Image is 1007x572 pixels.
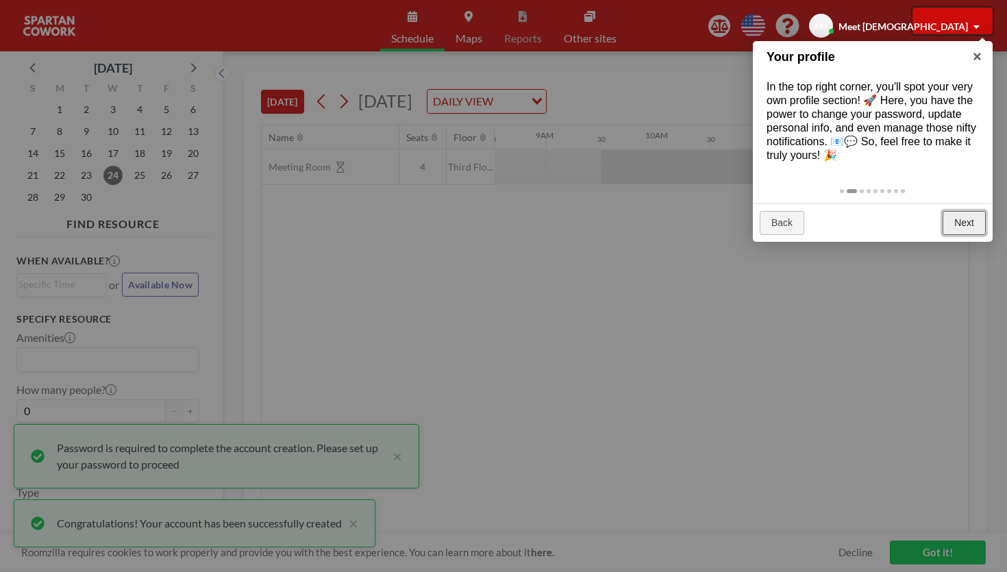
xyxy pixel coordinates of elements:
[760,211,804,236] a: Back
[943,211,986,236] a: Next
[838,21,968,32] span: Meet [DEMOGRAPHIC_DATA]
[815,20,828,32] span: MJ
[962,41,993,72] a: ×
[767,48,958,66] h1: Your profile
[753,66,993,176] div: In the top right corner, you'll spot your very own profile section! 🚀 Here, you have the power to...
